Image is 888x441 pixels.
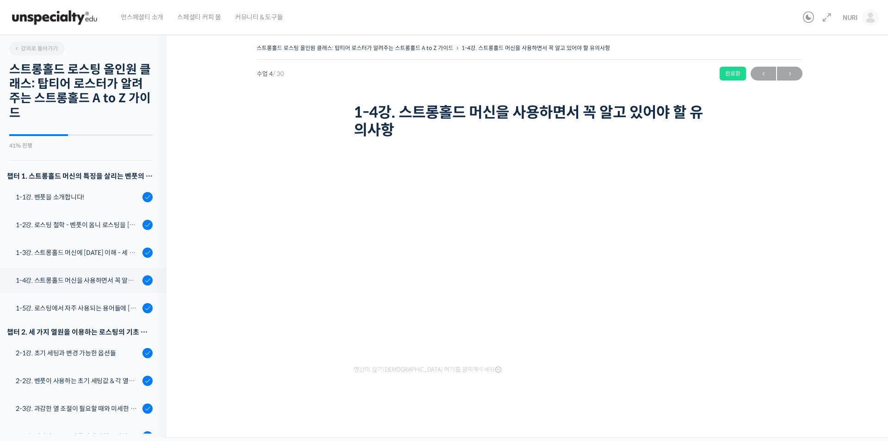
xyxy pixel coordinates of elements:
span: ← [751,68,776,80]
a: 스트롱홀드 로스팅 올인원 클래스: 탑티어 로스터가 알려주는 스트롱홀드 A to Z 가이드 [257,44,453,51]
div: 챕터 2. 세 가지 열원을 이용하는 로스팅의 기초 설계 [7,326,153,338]
span: 강의로 돌아가기 [14,45,58,52]
div: 2-3강. 과감한 열 조절이 필요할 때와 미세한 열 조절이 필요할 때 [16,404,140,414]
div: 완료함 [720,67,746,81]
h2: 스트롱홀드 로스팅 올인원 클래스: 탑티어 로스터가 알려주는 스트롱홀드 A to Z 가이드 [9,62,153,120]
h3: 챕터 1. 스트롱홀드 머신의 특징을 살리는 벤풋의 로스팅 방식 [7,170,153,182]
span: / 30 [273,70,284,78]
a: ←이전 [751,67,776,81]
h1: 1-4강. 스트롱홀드 머신을 사용하면서 꼭 알고 있어야 할 유의사항 [354,104,705,139]
div: 2-1강. 초기 세팅과 변경 가능한 옵션들 [16,348,140,358]
a: 강의로 돌아가기 [9,42,65,56]
span: 영상이 끊기[DEMOGRAPHIC_DATA] 여기를 클릭해주세요 [354,366,501,373]
span: 수업 4 [257,71,284,77]
div: 2-2강. 벤풋이 사용하는 초기 세팅값 & 각 열원이 하는 역할 [16,376,140,386]
div: 1-1강. 벤풋을 소개합니다! [16,192,140,202]
div: 1-2강. 로스팅 철학 - 벤풋이 옴니 로스팅을 [DATE] 않는 이유 [16,220,140,230]
div: 1-4강. 스트롱홀드 머신을 사용하면서 꼭 알고 있어야 할 유의사항 [16,275,140,286]
span: NURI [843,13,857,22]
div: 41% 진행 [9,143,153,149]
a: 다음→ [777,67,802,81]
div: 1-5강. 로스팅에서 자주 사용되는 용어들에 [DATE] 이해 [16,303,140,313]
div: 1-3강. 스트롱홀드 머신에 [DATE] 이해 - 세 가지 열원이 만들어내는 변화 [16,248,140,258]
span: → [777,68,802,80]
a: 1-4강. 스트롱홀드 머신을 사용하면서 꼭 알고 있어야 할 유의사항 [462,44,610,51]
